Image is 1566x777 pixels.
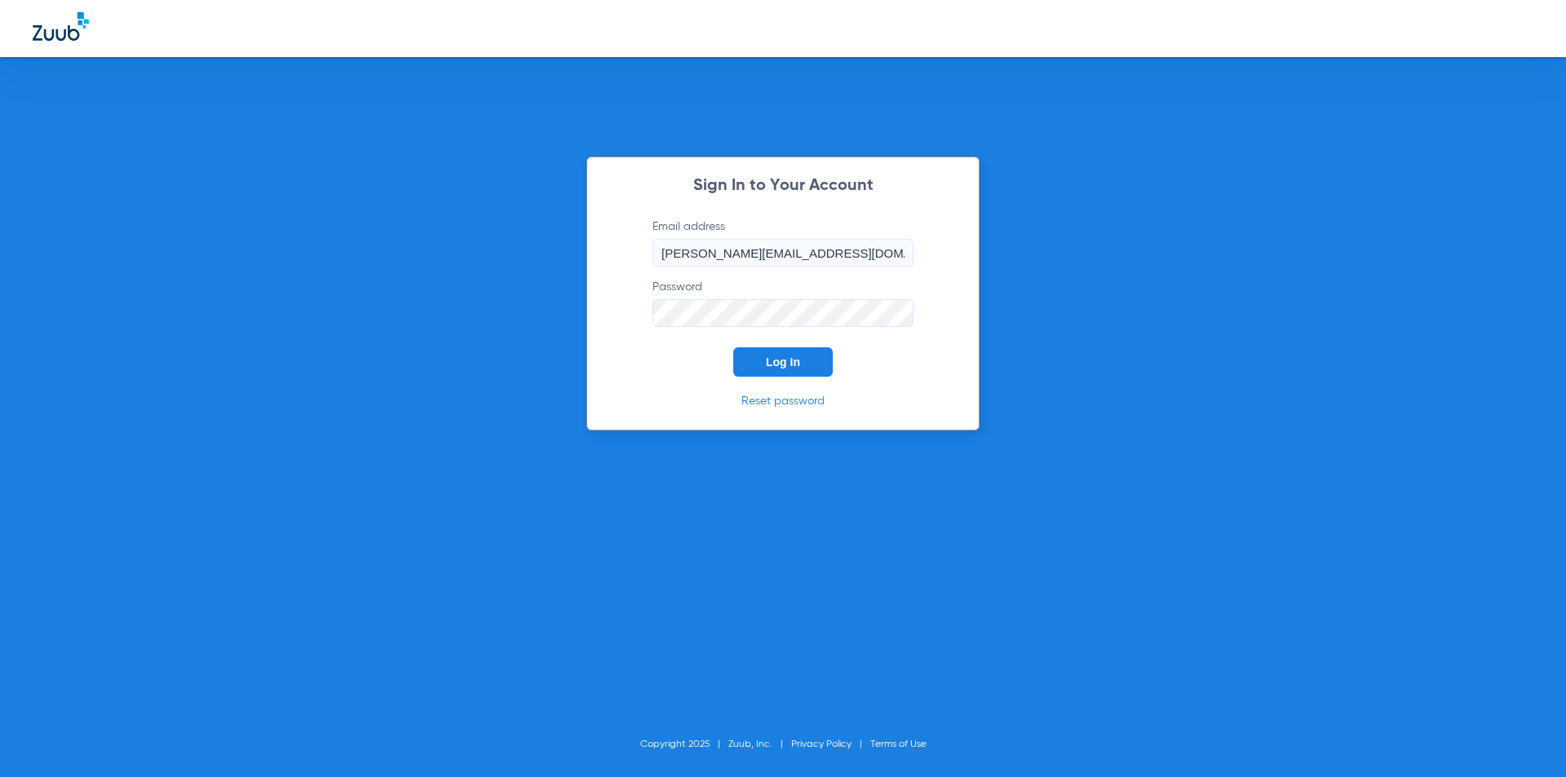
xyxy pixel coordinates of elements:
[640,736,728,753] li: Copyright 2025
[652,279,913,327] label: Password
[652,299,913,327] input: Password
[741,395,825,407] a: Reset password
[628,178,938,194] h2: Sign In to Your Account
[728,736,791,753] li: Zuub, Inc.
[791,739,852,749] a: Privacy Policy
[733,347,833,377] button: Log In
[870,739,927,749] a: Terms of Use
[652,239,913,267] input: Email address
[652,219,913,267] label: Email address
[1484,699,1566,777] iframe: Chat Widget
[766,355,800,369] span: Log In
[33,12,89,41] img: Zuub Logo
